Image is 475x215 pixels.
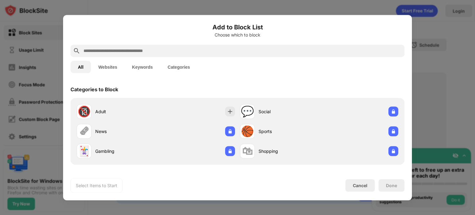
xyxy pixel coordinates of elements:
[71,22,404,32] h6: Add to Block List
[79,125,89,138] div: 🗞
[160,61,197,73] button: Categories
[353,183,367,188] div: Cancel
[78,145,91,157] div: 🃏
[71,61,91,73] button: All
[125,61,160,73] button: Keywords
[95,108,156,115] div: Adult
[95,148,156,154] div: Gambling
[259,128,319,135] div: Sports
[71,32,404,37] div: Choose which to block
[91,61,125,73] button: Websites
[386,183,397,188] div: Done
[73,47,80,54] img: search.svg
[259,148,319,154] div: Shopping
[71,86,118,92] div: Categories to Block
[76,182,117,188] div: Select Items to Start
[241,105,254,118] div: 💬
[95,128,156,135] div: News
[259,108,319,115] div: Social
[241,125,254,138] div: 🏀
[242,145,253,157] div: 🛍
[78,105,91,118] div: 🔞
